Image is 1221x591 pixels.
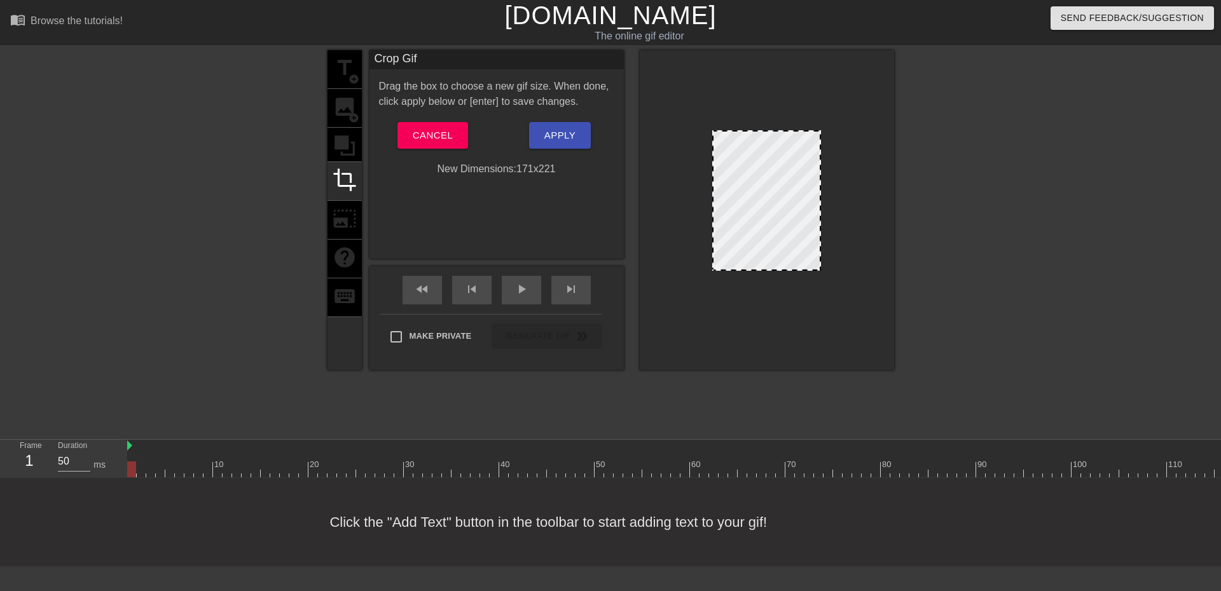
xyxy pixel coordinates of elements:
[691,458,703,471] div: 60
[529,122,591,149] button: Apply
[413,127,453,144] span: Cancel
[20,449,39,472] div: 1
[413,29,866,44] div: The online gif editor
[397,122,468,149] button: Cancel
[787,458,798,471] div: 70
[544,127,576,144] span: Apply
[882,458,893,471] div: 80
[310,458,321,471] div: 20
[563,282,579,297] span: skip_next
[596,458,607,471] div: 50
[504,1,716,29] a: [DOMAIN_NAME]
[1168,458,1184,471] div: 110
[369,50,624,69] div: Crop Gif
[10,12,123,32] a: Browse the tutorials!
[514,282,529,297] span: play_arrow
[464,282,479,297] span: skip_previous
[415,282,430,297] span: fast_rewind
[10,12,25,27] span: menu_book
[500,458,512,471] div: 40
[214,458,226,471] div: 10
[1051,6,1214,30] button: Send Feedback/Suggestion
[31,15,123,26] div: Browse the tutorials!
[369,79,624,109] div: Drag the box to choose a new gif size. When done, click apply below or [enter] to save changes.
[10,440,48,477] div: Frame
[410,330,472,343] span: Make Private
[58,442,87,450] label: Duration
[93,458,106,472] div: ms
[977,458,989,471] div: 90
[405,458,417,471] div: 30
[333,168,357,192] span: crop
[1073,458,1089,471] div: 100
[1061,10,1204,26] span: Send Feedback/Suggestion
[369,161,624,177] div: New Dimensions: 171 x 221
